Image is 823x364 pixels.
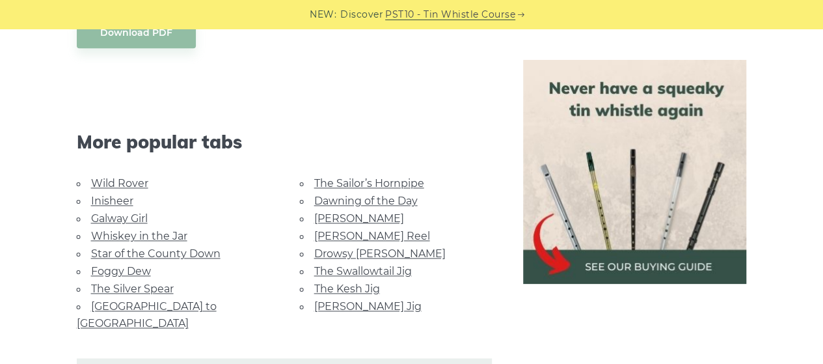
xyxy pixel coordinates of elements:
[310,7,336,22] span: NEW:
[314,265,412,277] a: The Swallowtail Jig
[91,177,148,189] a: Wild Rover
[91,247,221,260] a: Star of the County Down
[314,195,418,207] a: Dawning of the Day
[314,212,404,225] a: [PERSON_NAME]
[77,300,217,329] a: [GEOGRAPHIC_DATA] to [GEOGRAPHIC_DATA]
[523,60,747,284] img: tin whistle buying guide
[314,177,424,189] a: The Sailor’s Hornpipe
[91,265,151,277] a: Foggy Dew
[314,230,430,242] a: [PERSON_NAME] Reel
[77,131,492,153] span: More popular tabs
[314,300,422,313] a: [PERSON_NAME] Jig
[91,230,187,242] a: Whiskey in the Jar
[385,7,515,22] a: PST10 - Tin Whistle Course
[314,283,380,295] a: The Kesh Jig
[91,212,148,225] a: Galway Girl
[91,195,133,207] a: Inisheer
[77,18,196,48] a: Download PDF
[91,283,174,295] a: The Silver Spear
[314,247,446,260] a: Drowsy [PERSON_NAME]
[340,7,383,22] span: Discover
